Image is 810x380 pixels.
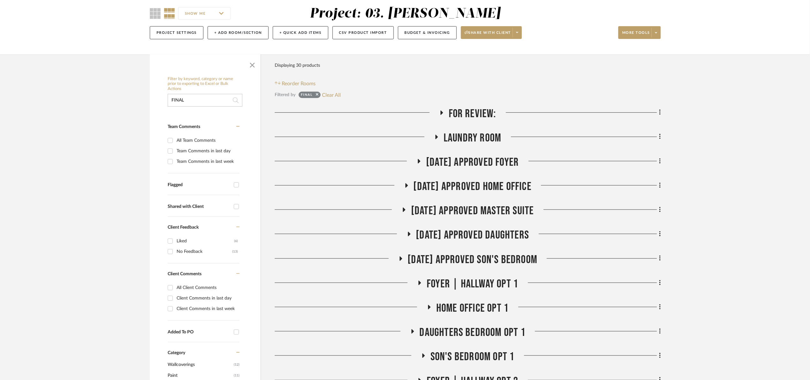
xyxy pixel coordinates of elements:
[177,236,234,246] div: Liked
[168,204,231,209] div: Shared with Client
[427,277,518,291] span: Foyer | Hallway opt 1
[177,304,238,314] div: Client Comments in last week
[282,80,316,87] span: Reorder Rooms
[177,247,232,257] div: No Feedback
[168,182,231,188] div: Flagged
[208,26,269,39] button: + Add Room/Section
[398,26,457,39] button: Budget & Invoicing
[461,26,522,39] button: Share with client
[177,293,238,303] div: Client Comments in last day
[273,26,328,39] button: + Quick Add Items
[177,283,238,293] div: All Client Comments
[436,301,508,315] span: Home Office opt 1
[177,156,238,167] div: Team Comments in last week
[168,272,202,276] span: Client Comments
[408,253,538,267] span: [DATE] Approved Son's Bedroom
[322,91,341,99] button: Clear All
[618,26,661,39] button: More tools
[168,77,242,92] h6: Filter by keyword, category or name prior to exporting to Excel or Bulk Actions
[168,225,199,230] span: Client Feedback
[177,135,238,146] div: All Team Comments
[310,7,501,20] div: Project: 03. [PERSON_NAME]
[234,360,240,370] span: (12)
[246,57,259,70] button: Close
[444,131,501,145] span: Laundry Room
[150,26,203,39] button: Project Settings
[168,125,200,129] span: Team Comments
[275,59,320,72] div: Displaying 30 products
[414,180,531,194] span: [DATE] Approved Home Office
[449,107,496,121] span: For Review:
[275,80,316,87] button: Reorder Rooms
[275,91,295,98] div: Filtered by
[420,326,526,339] span: Daughters bedroom opt 1
[168,330,231,335] div: Added To PO
[168,94,242,107] input: Search within 30 results
[232,247,238,257] div: (13)
[416,228,529,242] span: [DATE] Approved Daughters
[426,156,519,169] span: [DATE] Approved Foyer
[168,350,185,356] span: Category
[465,30,511,40] span: Share with client
[177,146,238,156] div: Team Comments in last day
[431,350,515,364] span: Son's bedroom Opt 1
[168,359,232,370] span: Wallcoverings
[301,93,313,99] div: FINAL
[622,30,650,40] span: More tools
[332,26,394,39] button: CSV Product Import
[234,236,238,246] div: (6)
[411,204,534,218] span: [DATE] Approved Master Suite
